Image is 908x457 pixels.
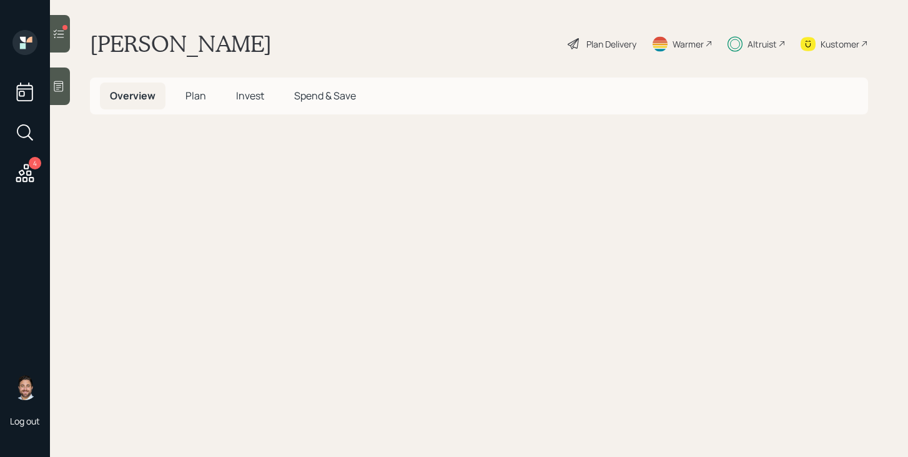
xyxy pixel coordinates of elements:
[10,415,40,427] div: Log out
[673,38,704,51] div: Warmer
[586,38,636,51] div: Plan Delivery
[29,157,41,169] div: 4
[236,89,264,103] span: Invest
[12,375,37,400] img: michael-russo-headshot.png
[821,38,859,51] div: Kustomer
[90,30,272,58] h1: [PERSON_NAME]
[748,38,777,51] div: Altruist
[294,89,356,103] span: Spend & Save
[110,89,155,103] span: Overview
[185,89,206,103] span: Plan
